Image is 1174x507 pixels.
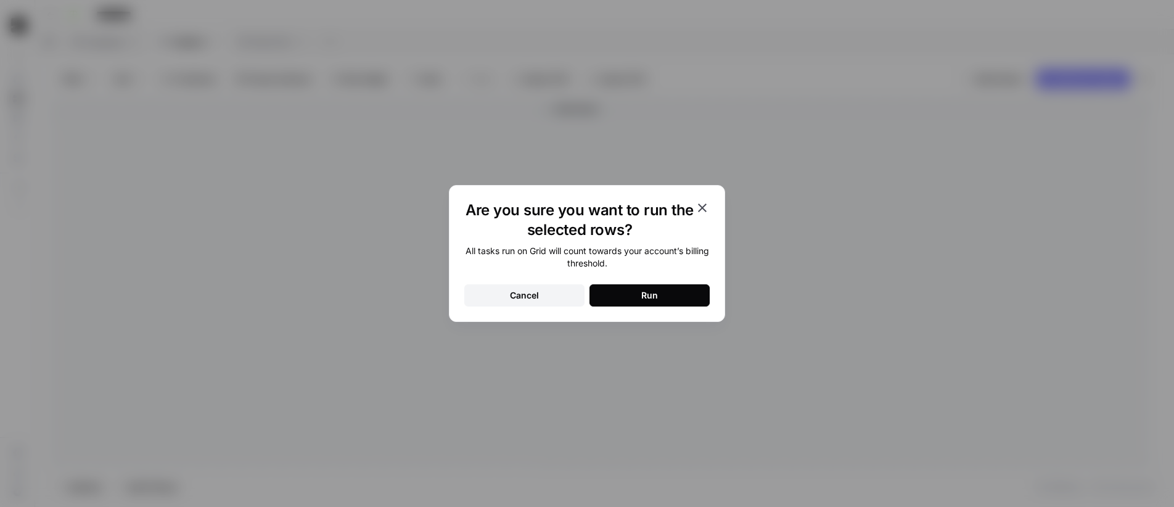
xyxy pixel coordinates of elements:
[641,289,658,302] div: Run
[464,200,695,240] h1: Are you sure you want to run the selected rows?
[464,284,585,307] button: Cancel
[464,245,710,270] div: All tasks run on Grid will count towards your account’s billing threshold.
[589,284,710,307] button: Run
[510,289,539,302] div: Cancel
